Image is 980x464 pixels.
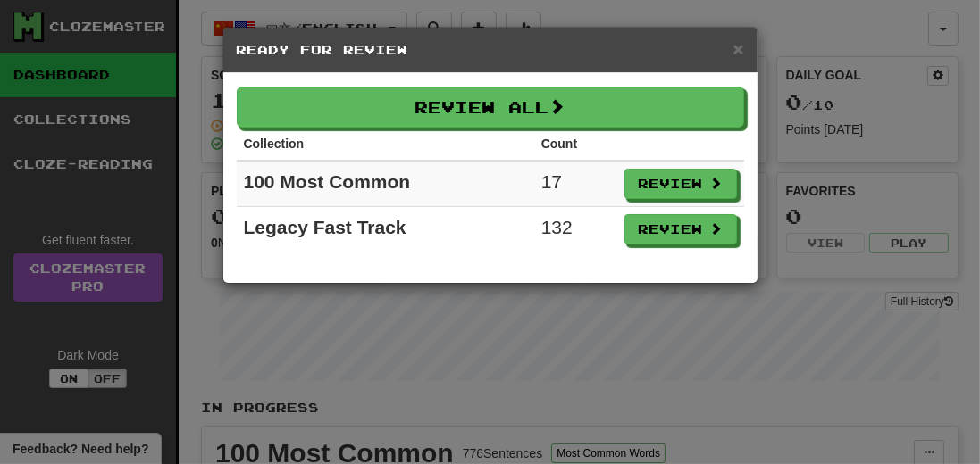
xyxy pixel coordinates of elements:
button: Review [624,169,737,199]
button: Review All [237,87,744,128]
td: 100 Most Common [237,161,534,207]
h5: Ready for Review [237,41,744,59]
td: 17 [534,161,617,207]
th: Count [534,128,617,161]
td: 132 [534,207,617,253]
span: × [733,38,743,59]
button: Review [624,214,737,244]
button: Close [733,39,743,58]
th: Collection [237,128,534,161]
td: Legacy Fast Track [237,207,534,253]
